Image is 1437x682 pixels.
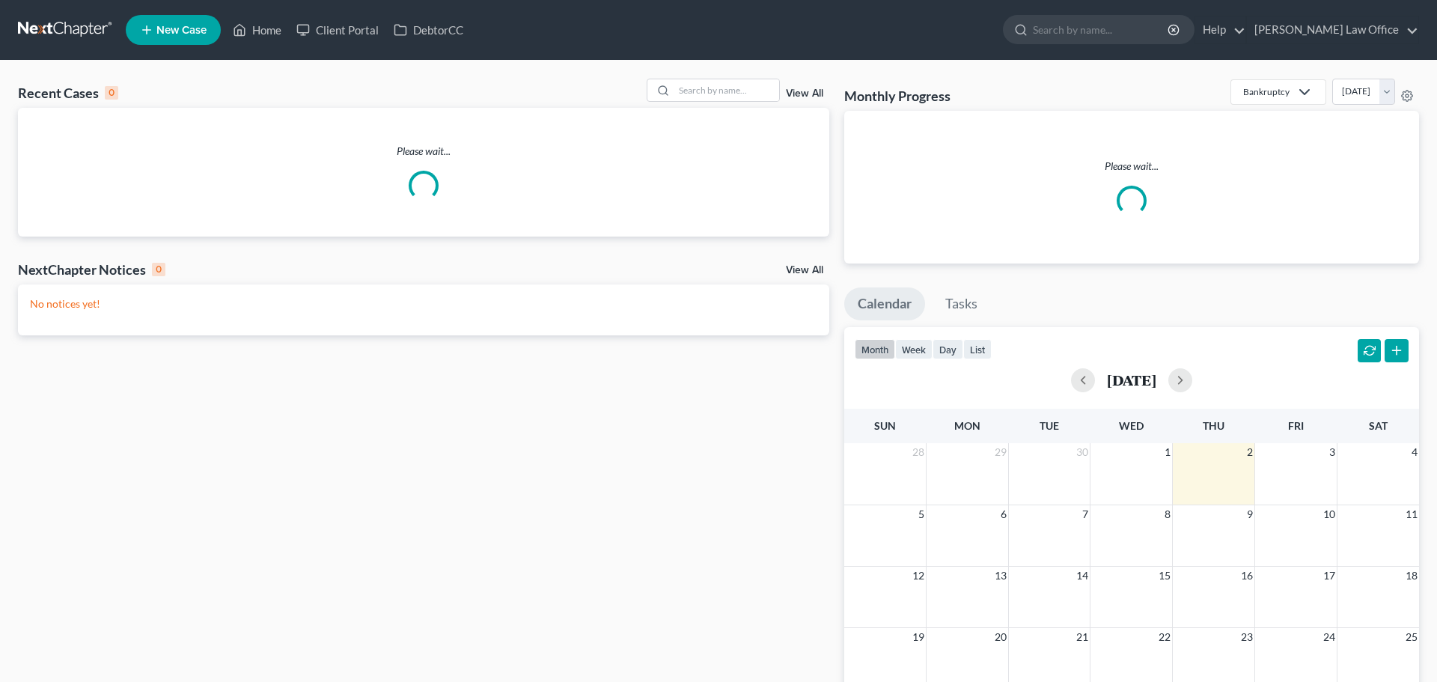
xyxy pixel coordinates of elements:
p: No notices yet! [30,296,817,311]
span: 7 [1081,505,1090,523]
div: Recent Cases [18,84,118,102]
a: View All [786,265,823,275]
span: 14 [1075,567,1090,585]
span: 24 [1322,628,1337,646]
a: DebtorCC [386,16,471,43]
span: 8 [1163,505,1172,523]
span: 10 [1322,505,1337,523]
a: Home [225,16,289,43]
input: Search by name... [1033,16,1170,43]
button: month [855,339,895,359]
span: 30 [1075,443,1090,461]
span: 1 [1163,443,1172,461]
a: Calendar [844,287,925,320]
div: 0 [105,86,118,100]
button: day [933,339,963,359]
span: 29 [993,443,1008,461]
a: Client Portal [289,16,386,43]
span: Wed [1119,419,1144,432]
span: Sat [1369,419,1388,432]
span: 23 [1239,628,1254,646]
h2: [DATE] [1107,372,1156,388]
span: Thu [1203,419,1224,432]
a: [PERSON_NAME] Law Office [1247,16,1418,43]
span: 15 [1157,567,1172,585]
span: 5 [917,505,926,523]
span: 18 [1404,567,1419,585]
span: 2 [1245,443,1254,461]
button: list [963,339,992,359]
span: 13 [993,567,1008,585]
span: 16 [1239,567,1254,585]
h3: Monthly Progress [844,87,951,105]
span: New Case [156,25,207,36]
p: Please wait... [18,144,829,159]
div: NextChapter Notices [18,261,165,278]
span: 20 [993,628,1008,646]
a: View All [786,88,823,99]
a: Tasks [932,287,991,320]
span: 6 [999,505,1008,523]
div: Bankruptcy [1243,85,1290,98]
span: 19 [911,628,926,646]
span: Tue [1040,419,1059,432]
input: Search by name... [674,79,779,101]
a: Help [1195,16,1245,43]
span: 17 [1322,567,1337,585]
span: Sun [874,419,896,432]
span: 9 [1245,505,1254,523]
span: Fri [1288,419,1304,432]
span: 25 [1404,628,1419,646]
span: 12 [911,567,926,585]
span: 4 [1410,443,1419,461]
span: Mon [954,419,980,432]
p: Please wait... [856,159,1407,174]
div: 0 [152,263,165,276]
span: 22 [1157,628,1172,646]
span: 21 [1075,628,1090,646]
span: 11 [1404,505,1419,523]
span: 3 [1328,443,1337,461]
span: 28 [911,443,926,461]
button: week [895,339,933,359]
